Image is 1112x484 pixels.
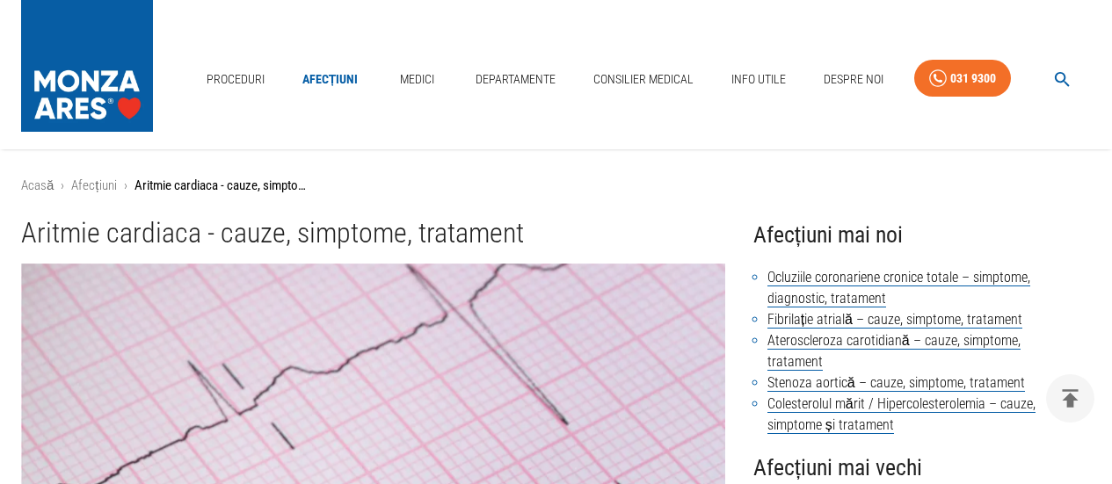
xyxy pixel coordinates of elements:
a: Departamente [469,61,563,98]
h4: Afecțiuni mai noi [753,217,1091,253]
li: › [61,176,64,196]
p: Aritmie cardiaca - cauze, simptome, tratament [134,176,310,196]
a: Afecțiuni [71,177,116,193]
a: Afecțiuni [295,61,366,98]
a: Stenoza aortică – cauze, simptome, tratament [767,374,1025,392]
a: Info Utile [724,61,793,98]
li: › [124,176,127,196]
a: Despre Noi [817,61,890,98]
div: 031 9300 [950,68,996,90]
h1: Aritmie cardiaca - cauze, simptome, tratament [21,217,725,249]
a: Proceduri [200,61,272,98]
button: delete [1046,374,1094,423]
a: Ateroscleroza carotidiană – cauze, simptome, tratament [767,332,1021,371]
nav: breadcrumb [21,176,1091,196]
a: Fibrilație atrială – cauze, simptome, tratament [767,311,1022,329]
a: Consilier Medical [586,61,701,98]
a: Medici [389,61,445,98]
a: Acasă [21,177,54,193]
a: Ocluziile coronariene cronice totale – simptome, diagnostic, tratament [767,269,1030,307]
a: Colesterolul mărit / Hipercolesterolemia – cauze, simptome și tratament [767,395,1036,434]
a: 031 9300 [914,60,1011,98]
